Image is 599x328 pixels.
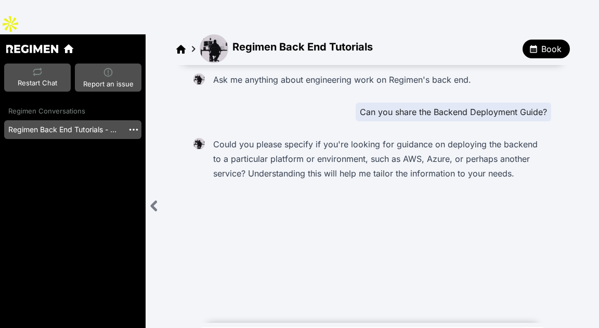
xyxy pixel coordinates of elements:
[6,45,58,53] a: Regimen home
[541,43,562,55] span: Book
[75,64,141,92] button: Report an issueReport an issue
[213,72,471,87] p: Ask me anything about engineering work on Regimen's back end.
[213,137,547,181] p: Could you please specify if you're looking for guidance on deploying the backend to a particular ...
[356,103,551,121] div: Can you share the Backend Deployment Guide?
[128,124,139,135] img: More options
[4,120,124,139] a: Regimen Back End Tutorials - General Question
[33,68,42,76] img: Restart Chat
[193,138,205,149] img: Regimen Back End Tutorials
[103,68,113,77] img: Report an issue
[4,106,141,117] div: Regimen Conversations
[83,79,134,90] span: Report an issue
[6,45,58,53] img: Regimen logo
[62,43,75,55] a: Regimen home
[18,78,57,89] span: Restart Chat
[175,42,187,55] a: Regimen home
[200,34,228,63] img: avatar of Regimen Back End Tutorials
[193,73,205,85] img: Regimen Back End Tutorials
[232,40,373,54] span: Regimen Back End Tutorials
[4,64,71,92] button: Restart ChatRestart Chat
[146,195,163,217] div: Close sidebar
[523,40,570,58] button: Book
